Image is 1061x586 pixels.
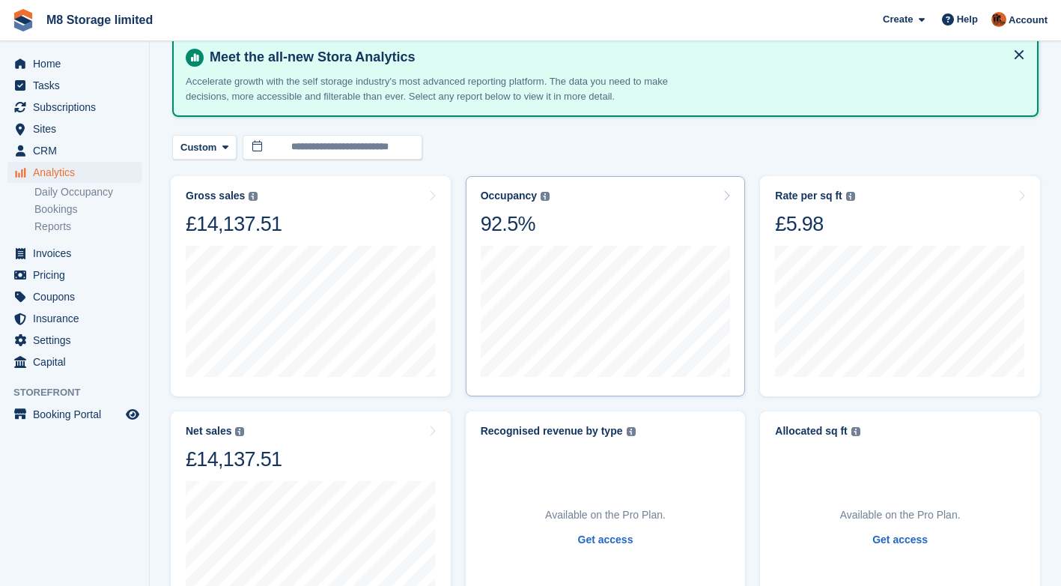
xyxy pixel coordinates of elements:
[545,507,666,523] p: Available on the Pro Plan.
[481,190,537,202] div: Occupancy
[34,202,142,217] a: Bookings
[172,135,237,160] button: Custom
[627,427,636,436] img: icon-info-grey-7440780725fd019a000dd9b08b2336e03edf1995a4989e88bcd33f0948082b44.svg
[481,211,550,237] div: 92.5%
[33,162,123,183] span: Analytics
[33,265,123,286] span: Pricing
[33,286,123,307] span: Coupons
[186,447,282,472] div: £14,137.51
[846,192,855,201] img: icon-info-grey-7440780725fd019a000dd9b08b2336e03edf1995a4989e88bcd33f0948082b44.svg
[7,140,142,161] a: menu
[33,53,123,74] span: Home
[180,140,216,155] span: Custom
[872,532,928,548] a: Get access
[186,425,231,438] div: Net sales
[249,192,258,201] img: icon-info-grey-7440780725fd019a000dd9b08b2336e03edf1995a4989e88bcd33f0948082b44.svg
[34,185,142,199] a: Daily Occupancy
[7,162,142,183] a: menu
[7,243,142,264] a: menu
[186,190,245,202] div: Gross sales
[775,190,842,202] div: Rate per sq ft
[7,97,142,118] a: menu
[33,330,123,351] span: Settings
[34,220,142,234] a: Reports
[7,53,142,74] a: menu
[33,308,123,329] span: Insurance
[991,12,1006,27] img: Andy McLafferty
[33,243,123,264] span: Invoices
[7,118,142,139] a: menu
[40,7,159,32] a: M8 Storage limited
[851,427,860,436] img: icon-info-grey-7440780725fd019a000dd9b08b2336e03edf1995a4989e88bcd33f0948082b44.svg
[775,211,854,237] div: £5.98
[7,404,142,425] a: menu
[481,425,623,438] div: Recognised revenue by type
[7,286,142,307] a: menu
[33,140,123,161] span: CRM
[186,211,282,237] div: £14,137.51
[7,75,142,96] a: menu
[33,351,123,372] span: Capital
[235,427,244,436] img: icon-info-grey-7440780725fd019a000dd9b08b2336e03edf1995a4989e88bcd33f0948082b44.svg
[775,425,847,438] div: Allocated sq ft
[33,75,123,96] span: Tasks
[124,405,142,423] a: Preview store
[7,330,142,351] a: menu
[840,507,961,523] p: Available on the Pro Plan.
[1009,13,1048,28] span: Account
[12,9,34,31] img: stora-icon-8386f47178a22dfd0bd8f6a31ec36ba5ce8667c1dd55bd0f319d3a0aa187defe.svg
[204,49,1025,66] h4: Meet the all-new Stora Analytics
[13,385,149,400] span: Storefront
[957,12,978,27] span: Help
[7,351,142,372] a: menu
[541,192,550,201] img: icon-info-grey-7440780725fd019a000dd9b08b2336e03edf1995a4989e88bcd33f0948082b44.svg
[7,265,142,286] a: menu
[186,74,710,103] p: Accelerate growth with the self storage industry's most advanced reporting platform. The data you...
[33,404,123,425] span: Booking Portal
[33,118,123,139] span: Sites
[7,308,142,329] a: menu
[33,97,123,118] span: Subscriptions
[578,532,633,548] a: Get access
[883,12,913,27] span: Create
